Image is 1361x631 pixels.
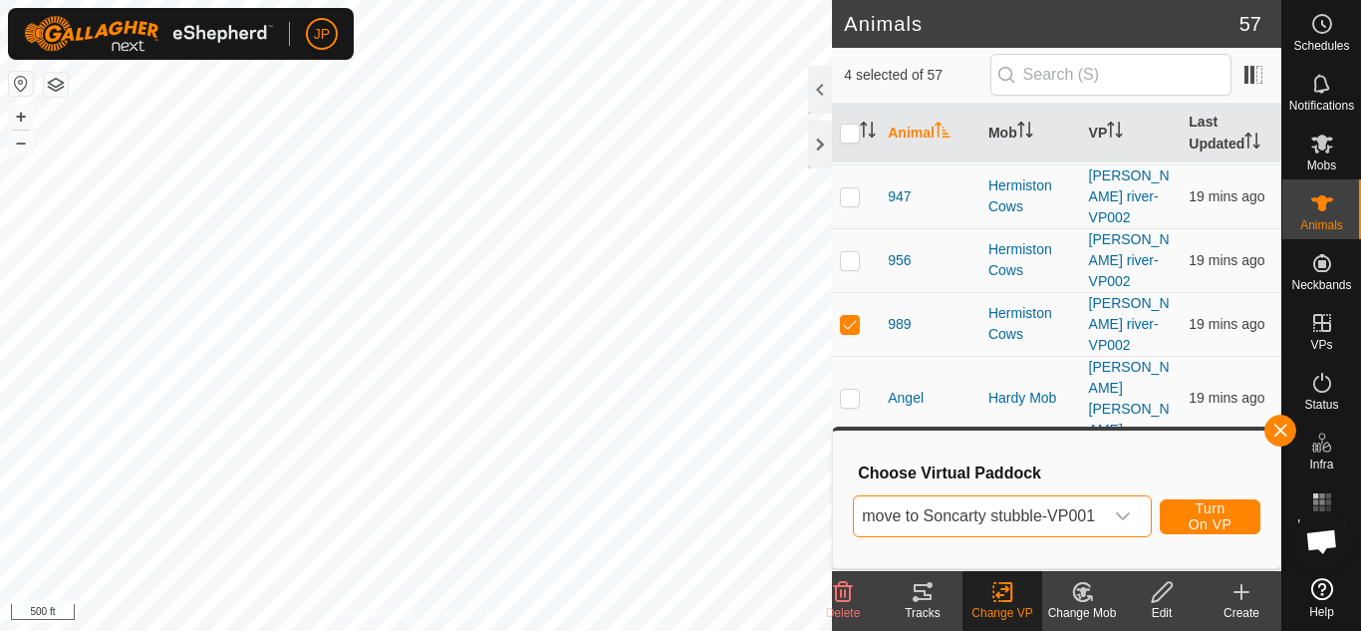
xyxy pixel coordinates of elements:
a: Contact Us [435,605,494,623]
button: – [9,131,33,155]
div: Create [1202,604,1281,622]
span: Status [1304,399,1338,411]
span: 4 selected of 57 [844,65,989,86]
p-sorticon: Activate to sort [1017,125,1033,141]
span: 24 Sept 2025, 8:49 am [1189,188,1264,204]
div: Edit [1122,604,1202,622]
span: Help [1309,606,1334,618]
span: Schedules [1293,40,1349,52]
span: 947 [888,186,911,207]
span: 57 [1239,9,1261,39]
span: Angel [888,388,924,409]
span: Delete [826,606,861,620]
button: Reset Map [9,72,33,96]
span: Turn On VP [1185,500,1235,532]
th: VP [1081,104,1182,163]
a: [PERSON_NAME] river-VP002 [1089,295,1170,353]
a: Privacy Policy [338,605,412,623]
h3: Choose Virtual Paddock [858,464,1260,482]
span: Animals [1300,219,1343,231]
div: dropdown trigger [1103,496,1143,536]
div: Hardy Mob [988,388,1073,409]
a: [PERSON_NAME] river-VP002 [1089,231,1170,289]
p-sorticon: Activate to sort [1107,125,1123,141]
div: Tracks [883,604,962,622]
span: Neckbands [1291,279,1351,291]
th: Animal [880,104,980,163]
span: JP [314,24,330,45]
span: 956 [888,250,911,271]
img: Gallagher Logo [24,16,273,52]
div: Hermiston Cows [988,239,1073,281]
span: Notifications [1289,100,1354,112]
a: [PERSON_NAME] river-VP002 [1089,167,1170,225]
span: 24 Sept 2025, 8:49 am [1189,252,1264,268]
div: Hermiston Cows [988,303,1073,345]
span: 989 [888,314,911,335]
span: VPs [1310,339,1332,351]
p-sorticon: Activate to sort [935,125,951,141]
a: Help [1282,570,1361,626]
h2: Animals [844,12,1239,36]
span: move to Soncarty stubble-VP001 [854,496,1103,536]
button: Map Layers [44,73,68,97]
div: Hermiston Cows [988,175,1073,217]
span: Infra [1309,459,1333,471]
p-sorticon: Activate to sort [1244,136,1260,152]
div: Open chat [1292,511,1352,571]
span: 24 Sept 2025, 8:50 am [1189,316,1264,332]
div: Change Mob [1042,604,1122,622]
th: Last Updated [1181,104,1281,163]
button: Turn On VP [1160,499,1260,534]
th: Mob [980,104,1081,163]
span: Heatmap [1297,518,1346,530]
span: Mobs [1307,159,1336,171]
p-sorticon: Activate to sort [860,125,876,141]
a: [PERSON_NAME] [PERSON_NAME] [1089,359,1170,438]
span: 24 Sept 2025, 8:49 am [1189,390,1264,406]
div: Change VP [962,604,1042,622]
input: Search (S) [990,54,1231,96]
button: + [9,105,33,129]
